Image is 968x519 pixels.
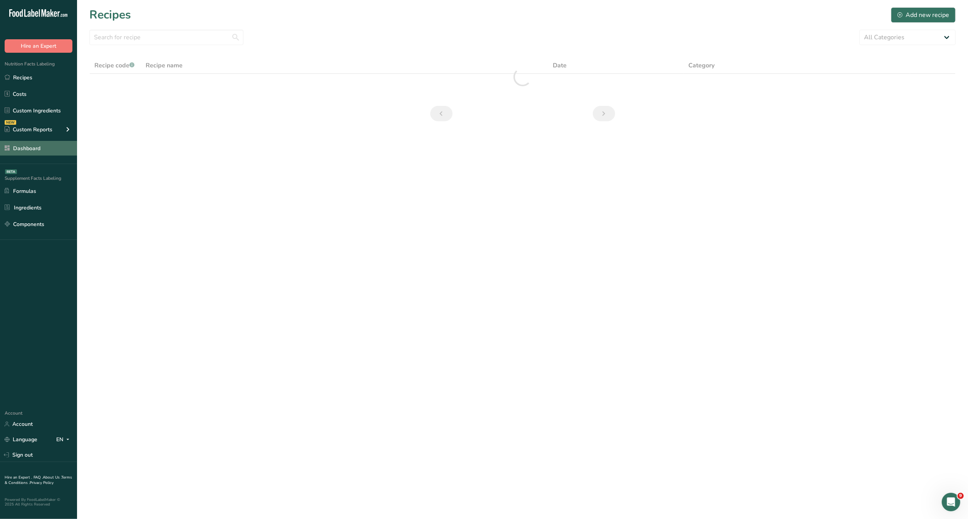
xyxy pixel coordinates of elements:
[430,106,453,121] a: Previous page
[5,475,32,480] a: Hire an Expert .
[891,7,956,23] button: Add new recipe
[958,493,964,499] span: 9
[5,169,17,174] div: BETA
[898,10,949,20] div: Add new recipe
[89,6,131,23] h1: Recipes
[5,39,72,53] button: Hire an Expert
[5,433,37,446] a: Language
[593,106,615,121] a: Next page
[942,493,960,511] iframe: Intercom live chat
[43,475,61,480] a: About Us .
[89,30,243,45] input: Search for recipe
[56,435,72,444] div: EN
[5,120,16,125] div: NEW
[5,497,72,507] div: Powered By FoodLabelMaker © 2025 All Rights Reserved
[34,475,43,480] a: FAQ .
[5,475,72,486] a: Terms & Conditions .
[5,126,52,134] div: Custom Reports
[30,480,54,486] a: Privacy Policy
